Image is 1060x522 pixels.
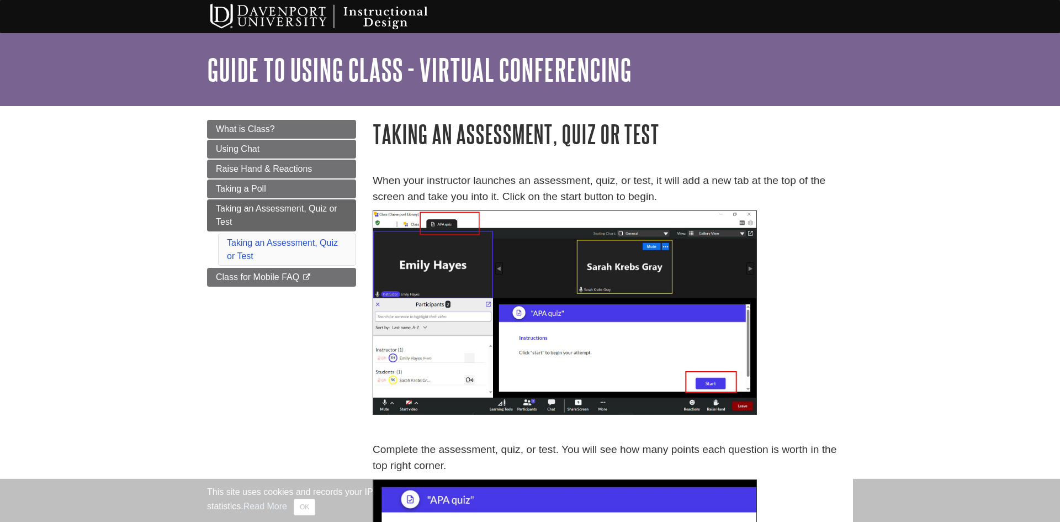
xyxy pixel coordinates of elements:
a: Class for Mobile FAQ [207,268,356,287]
span: What is Class? [216,124,275,134]
a: Taking a Poll [207,180,356,198]
span: Taking an Assessment, Quiz or Test [216,204,337,226]
a: Read More [243,502,287,511]
h1: Taking an Assessment, Quiz or Test [373,120,853,148]
a: Raise Hand & Reactions [207,160,356,178]
button: Close [294,499,315,515]
div: Guide Page Menu [207,120,356,287]
img: class quiz [373,210,757,415]
span: Class for Mobile FAQ [216,272,299,282]
i: This link opens in a new window [302,274,311,281]
p: Complete the assessment, quiz, or test. You will see how many points each question is worth in th... [373,442,853,474]
a: Using Chat [207,140,356,159]
div: This site uses cookies and records your IP address for usage statistics. Additionally, we use Goo... [207,486,853,515]
span: Taking a Poll [216,184,266,193]
p: When your instructor launches an assessment, quiz, or test, it will add a new tab at the top of t... [373,173,853,205]
a: Taking an Assessment, Quiz or Test [227,238,338,261]
img: Davenport University Instructional Design [202,3,467,30]
a: Taking an Assessment, Quiz or Test [207,199,356,231]
a: Guide to Using Class - Virtual Conferencing [207,52,632,87]
span: Raise Hand & Reactions [216,164,312,173]
a: What is Class? [207,120,356,139]
span: Using Chat [216,144,259,154]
